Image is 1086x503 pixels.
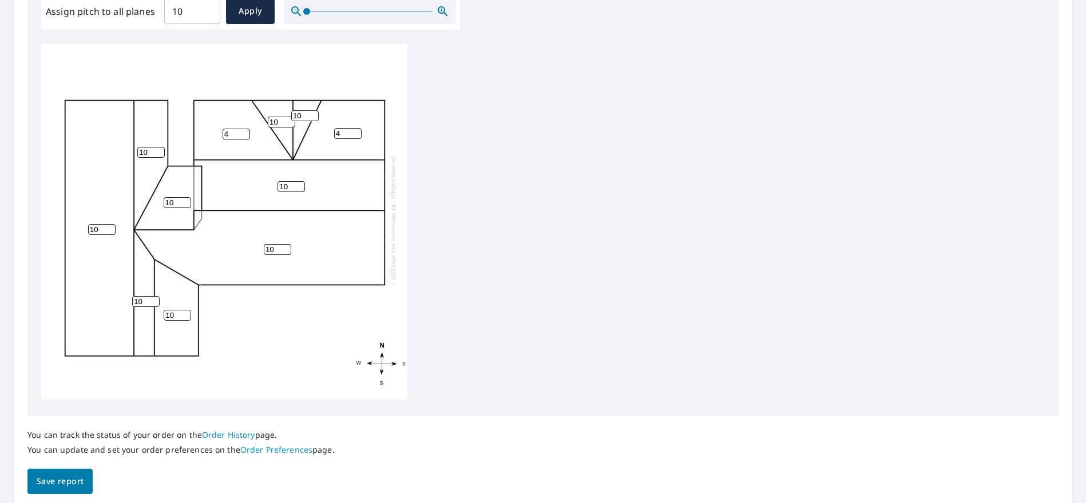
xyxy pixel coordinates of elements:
label: Assign pitch to all planes [46,5,155,18]
p: You can track the status of your order on the page. [27,430,335,440]
span: Apply [235,4,265,18]
p: You can update and set your order preferences on the page. [27,445,335,455]
a: Order Preferences [240,444,312,455]
button: Save report [27,469,93,494]
a: Order History [202,429,255,440]
span: Save report [37,474,84,489]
